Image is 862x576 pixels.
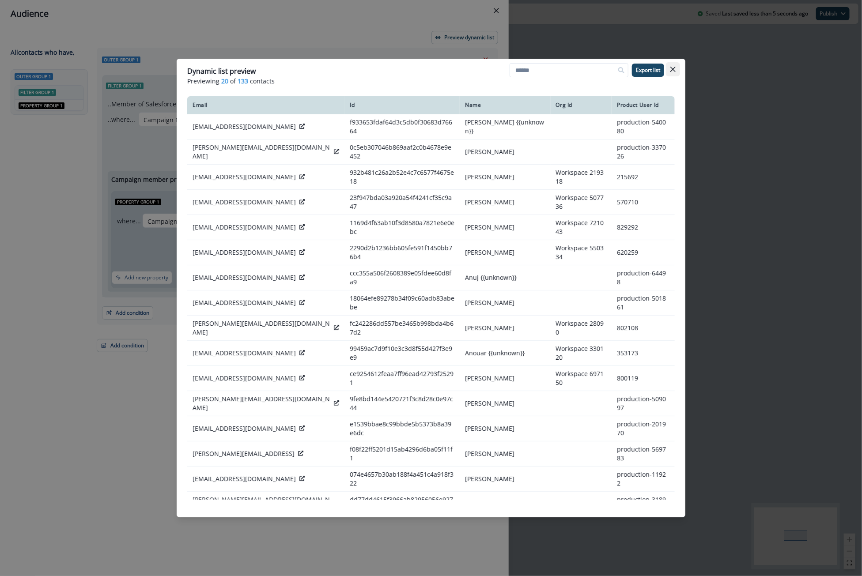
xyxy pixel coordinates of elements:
[612,139,675,164] td: production-337026
[460,340,550,365] td: Anouar {{unknown}}
[460,416,550,441] td: [PERSON_NAME]
[460,441,550,466] td: [PERSON_NAME]
[551,315,612,340] td: Workspace 28090
[460,491,550,516] td: [PERSON_NAME]
[617,102,669,109] div: Product User Id
[344,340,460,365] td: 99459ac7d9f10e3c3d8f55d427f3e9e9
[612,340,675,365] td: 353173
[460,114,550,139] td: [PERSON_NAME] {{unknown}}
[193,273,296,282] p: [EMAIL_ADDRESS][DOMAIN_NAME]
[187,66,256,76] p: Dynamic list preview
[460,189,550,215] td: [PERSON_NAME]
[460,365,550,391] td: [PERSON_NAME]
[612,114,675,139] td: production-540080
[551,164,612,189] td: Workspace 219318
[551,215,612,240] td: Workspace 721043
[344,441,460,466] td: f08f22ff5201d15ab4296d6ba05f11f1
[193,122,296,131] p: [EMAIL_ADDRESS][DOMAIN_NAME]
[344,365,460,391] td: ce9254612feaa7ff96ead42793f25291
[344,391,460,416] td: 9fe8bd144e5420721f3c8d28c0e97c44
[612,391,675,416] td: production-509097
[612,491,675,516] td: production-318975
[551,189,612,215] td: Workspace 507736
[612,215,675,240] td: 829292
[666,62,680,76] button: Close
[612,441,675,466] td: production-569783
[460,265,550,290] td: Anuj {{unknown}}
[612,315,675,340] td: 802108
[344,215,460,240] td: 1169d4f63ab10f3d8580a7821e6e0ebc
[344,416,460,441] td: e1539bbae8c99bbde5b5373b8a39e6dc
[193,395,330,412] p: [PERSON_NAME][EMAIL_ADDRESS][DOMAIN_NAME]
[632,64,664,77] button: Export list
[612,290,675,315] td: production-501861
[551,340,612,365] td: Workspace 330120
[238,76,248,86] span: 133
[551,365,612,391] td: Workspace 697150
[344,290,460,315] td: 18064efe89278b34f09c60adb83abebe
[193,143,330,161] p: [PERSON_NAME][EMAIL_ADDRESS][DOMAIN_NAME]
[350,102,454,109] div: Id
[187,76,675,86] p: Previewing of contacts
[612,240,675,265] td: 620259
[612,365,675,391] td: 800119
[460,391,550,416] td: [PERSON_NAME]
[193,173,296,181] p: [EMAIL_ADDRESS][DOMAIN_NAME]
[193,102,339,109] div: Email
[344,139,460,164] td: 0c5eb307046b869aaf2c0b4678e9e452
[344,265,460,290] td: ccc355a506f2608389e05fdee60d8fa9
[193,495,330,513] p: [PERSON_NAME][EMAIL_ADDRESS][DOMAIN_NAME]
[636,67,660,73] p: Export list
[551,240,612,265] td: Workspace 550334
[193,198,296,207] p: [EMAIL_ADDRESS][DOMAIN_NAME]
[465,102,545,109] div: Name
[221,76,228,86] span: 20
[193,424,296,433] p: [EMAIL_ADDRESS][DOMAIN_NAME]
[612,416,675,441] td: production-201970
[460,466,550,491] td: [PERSON_NAME]
[193,248,296,257] p: [EMAIL_ADDRESS][DOMAIN_NAME]
[460,139,550,164] td: [PERSON_NAME]
[193,349,296,358] p: [EMAIL_ADDRESS][DOMAIN_NAME]
[612,189,675,215] td: 570710
[460,315,550,340] td: [PERSON_NAME]
[193,374,296,383] p: [EMAIL_ADDRESS][DOMAIN_NAME]
[193,319,330,337] p: [PERSON_NAME][EMAIL_ADDRESS][DOMAIN_NAME]
[193,223,296,232] p: [EMAIL_ADDRESS][DOMAIN_NAME]
[344,315,460,340] td: fc242286dd557be3465b998bda4b67d2
[460,164,550,189] td: [PERSON_NAME]
[344,164,460,189] td: 932b481c26a2b52e4c7c6577f4675e18
[344,189,460,215] td: 23f947bda03a920a54f4241cf35c9a47
[193,449,295,458] p: [PERSON_NAME][EMAIL_ADDRESS]
[344,491,460,516] td: dd77dd4615f3966ab82956056e927551
[460,290,550,315] td: [PERSON_NAME]
[612,164,675,189] td: 215692
[612,265,675,290] td: production-64498
[193,474,296,483] p: [EMAIL_ADDRESS][DOMAIN_NAME]
[460,215,550,240] td: [PERSON_NAME]
[556,102,607,109] div: Org Id
[612,466,675,491] td: production-11922
[193,298,296,307] p: [EMAIL_ADDRESS][DOMAIN_NAME]
[344,466,460,491] td: 074e4657b30ab188f4a451c4a918f322
[344,114,460,139] td: f933653fdaf64d3c5db0f30683d76664
[460,240,550,265] td: [PERSON_NAME]
[344,240,460,265] td: 2290d2b1236bb605fe591f1450bb76b4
